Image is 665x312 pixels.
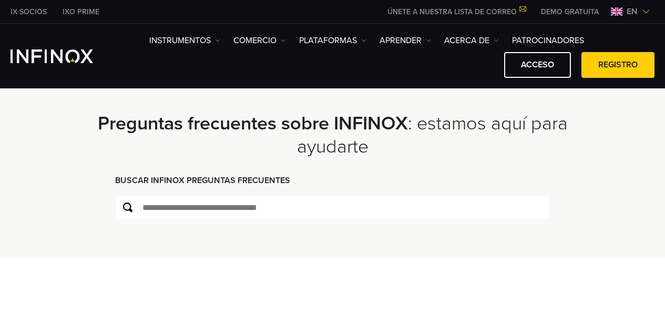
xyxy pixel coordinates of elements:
[444,34,499,47] a: ACERCA DE
[299,35,357,46] font: PLATAFORMAS
[627,6,638,17] font: en
[512,34,584,47] a: PATROCINADORES
[299,34,366,47] a: PLATAFORMAS
[504,52,571,78] a: ACCESO
[387,7,517,16] font: ÚNETE A NUESTRA LISTA DE CORREO
[541,7,599,16] font: DEMO GRATUITA
[233,34,286,47] a: COMERCIO
[598,59,638,70] font: REGISTRO
[115,175,290,186] font: BUSCAR INFINOX PREGUNTAS FRECUENTES
[380,34,431,47] a: Aprender
[233,35,277,46] font: COMERCIO
[521,59,554,70] font: ACCESO
[581,52,654,78] a: REGISTRO
[149,34,220,47] a: Instrumentos
[11,7,47,16] font: IX SOCIOS
[297,112,568,158] font: : estamos aquí para ayudarte
[512,35,584,46] font: PATROCINADORES
[444,35,489,46] font: ACERCA DE
[3,6,55,17] a: INFINOX
[533,6,607,17] a: MENÚ INFINOX
[55,6,107,17] a: INFINOX
[98,112,408,135] font: Preguntas frecuentes sobre INFINOX
[11,49,118,63] a: Logotipo de INFINOX
[380,7,533,16] a: ÚNETE A NUESTRA LISTA DE CORREO
[380,35,422,46] font: Aprender
[149,35,211,46] font: Instrumentos
[63,7,99,16] font: IXO PRIME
